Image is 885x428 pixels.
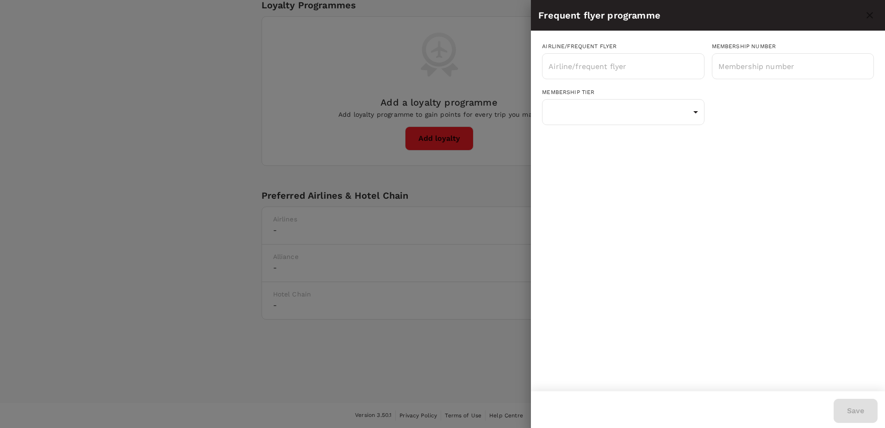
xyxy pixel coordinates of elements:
[538,8,862,23] div: Frequent flyer programme
[699,65,701,67] button: Open
[712,42,874,51] div: Membership number
[542,101,704,124] div: ​
[546,57,686,75] input: Airline/frequent flyer
[862,7,878,23] button: close
[542,88,704,97] div: Membership tier
[542,42,704,51] div: Airline/Frequent Flyer
[712,55,874,78] input: Membership number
